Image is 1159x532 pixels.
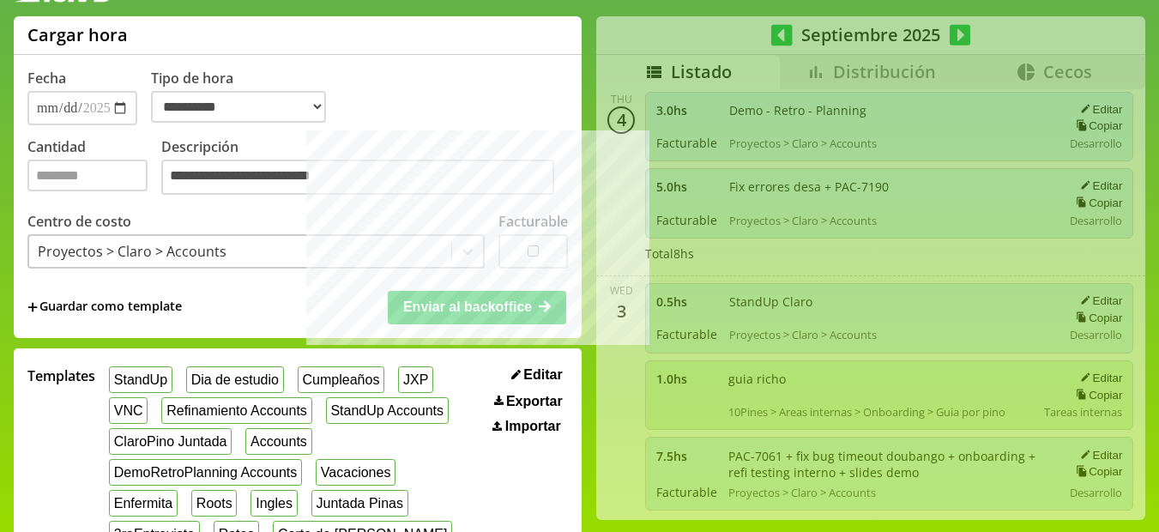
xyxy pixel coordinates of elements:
button: Accounts [245,428,311,455]
button: VNC [109,397,148,424]
textarea: Descripción [161,160,554,196]
button: JXP [398,366,433,393]
button: Ingles [251,490,297,517]
button: Dia de estudio [186,366,284,393]
button: Juntada Pinas [311,490,408,517]
button: Enfermita [109,490,178,517]
select: Tipo de hora [151,91,326,123]
button: Editar [506,366,568,384]
input: Cantidad [27,160,148,191]
button: Enviar al backoffice [388,291,566,323]
button: Roots [191,490,237,517]
span: +Guardar como template [27,298,182,317]
label: Tipo de hora [151,69,340,125]
label: Descripción [161,137,568,200]
label: Centro de costo [27,212,131,231]
button: ClaroPino Juntada [109,428,232,455]
label: Facturable [498,212,568,231]
span: + [27,298,38,317]
button: Cumpleaños [298,366,384,393]
div: Proyectos > Claro > Accounts [38,242,226,261]
span: Editar [523,367,562,383]
span: Importar [505,419,561,434]
button: DemoRetroPlanning Accounts [109,459,302,486]
button: Exportar [489,393,568,410]
button: Refinamiento Accounts [161,397,311,424]
button: Vacaciones [316,459,395,486]
span: Templates [27,366,95,385]
label: Fecha [27,69,66,88]
button: StandUp Accounts [326,397,449,424]
span: Exportar [506,394,563,409]
h1: Cargar hora [27,23,128,46]
span: Enviar al backoffice [403,299,532,314]
label: Cantidad [27,137,161,200]
button: StandUp [109,366,172,393]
